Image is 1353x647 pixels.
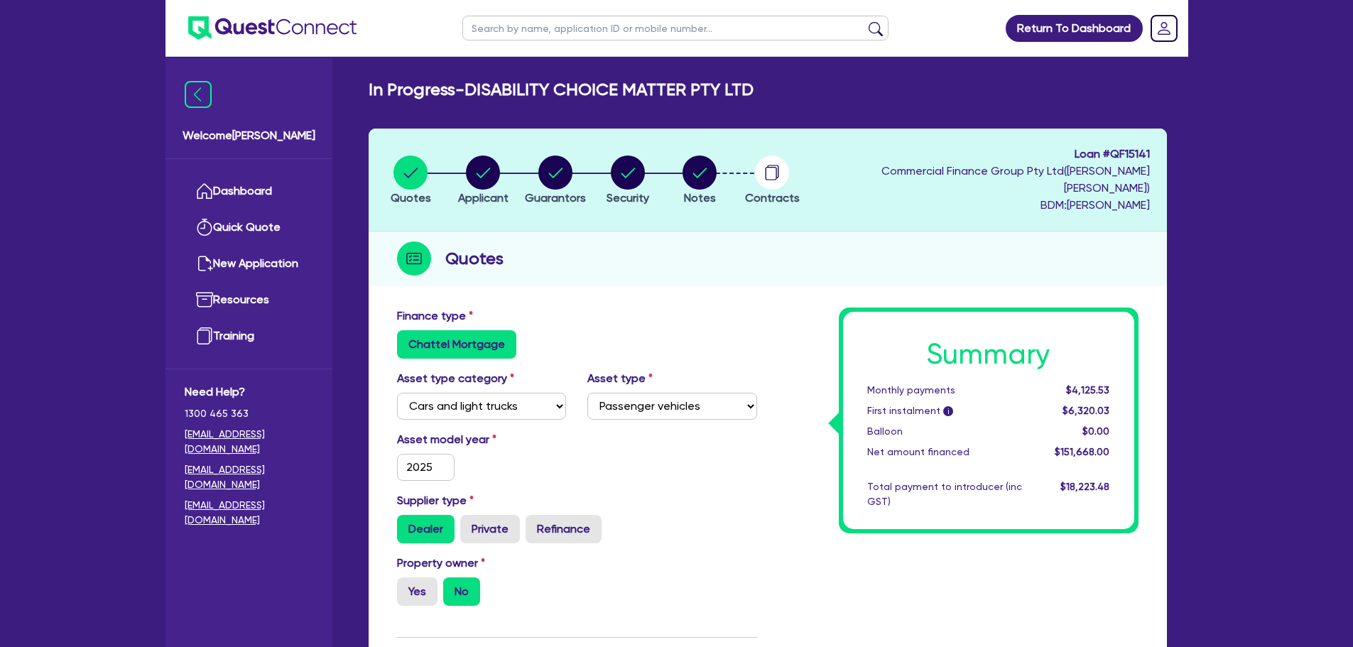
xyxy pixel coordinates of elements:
[812,146,1150,163] span: Loan # QF15141
[185,498,313,528] a: [EMAIL_ADDRESS][DOMAIN_NAME]
[397,241,431,276] img: step-icon
[857,383,1033,398] div: Monthly payments
[397,330,516,359] label: Chattel Mortgage
[857,403,1033,418] div: First instalment
[369,80,754,100] h2: In Progress - DISABILITY CHOICE MATTER PTY LTD
[196,219,213,236] img: quick-quote
[185,210,313,246] a: Quick Quote
[185,81,212,108] img: icon-menu-close
[1146,10,1183,47] a: Dropdown toggle
[397,577,438,606] label: Yes
[1066,384,1109,396] span: $4,125.53
[445,246,504,271] h2: Quotes
[183,127,315,144] span: Welcome [PERSON_NAME]
[185,318,313,354] a: Training
[460,515,520,543] label: Private
[397,515,455,543] label: Dealer
[1006,15,1143,42] a: Return To Dashboard
[391,191,431,205] span: Quotes
[587,370,653,387] label: Asset type
[682,155,717,207] button: Notes
[397,370,514,387] label: Asset type category
[185,173,313,210] a: Dashboard
[390,155,432,207] button: Quotes
[1055,446,1109,457] span: $151,668.00
[397,308,473,325] label: Finance type
[812,197,1150,214] span: BDM: [PERSON_NAME]
[525,191,586,205] span: Guarantors
[397,492,474,509] label: Supplier type
[458,191,509,205] span: Applicant
[684,191,716,205] span: Notes
[185,406,313,421] span: 1300 465 363
[386,431,577,448] label: Asset model year
[457,155,509,207] button: Applicant
[1060,481,1109,492] span: $18,223.48
[524,155,587,207] button: Guarantors
[185,282,313,318] a: Resources
[443,577,480,606] label: No
[607,191,649,205] span: Security
[462,16,889,40] input: Search by name, application ID or mobile number...
[185,462,313,492] a: [EMAIL_ADDRESS][DOMAIN_NAME]
[1082,425,1109,437] span: $0.00
[196,255,213,272] img: new-application
[857,479,1033,509] div: Total payment to introducer (inc GST)
[196,327,213,344] img: training
[745,191,800,205] span: Contracts
[1063,405,1109,416] span: $6,320.03
[881,164,1150,195] span: Commercial Finance Group Pty Ltd ( [PERSON_NAME] [PERSON_NAME] )
[185,384,313,401] span: Need Help?
[857,445,1033,460] div: Net amount financed
[943,406,953,416] span: i
[526,515,602,543] label: Refinance
[397,555,485,572] label: Property owner
[196,291,213,308] img: resources
[606,155,650,207] button: Security
[857,424,1033,439] div: Balloon
[185,246,313,282] a: New Application
[185,427,313,457] a: [EMAIL_ADDRESS][DOMAIN_NAME]
[867,337,1110,371] h1: Summary
[744,155,800,207] button: Contracts
[188,16,357,40] img: quest-connect-logo-blue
